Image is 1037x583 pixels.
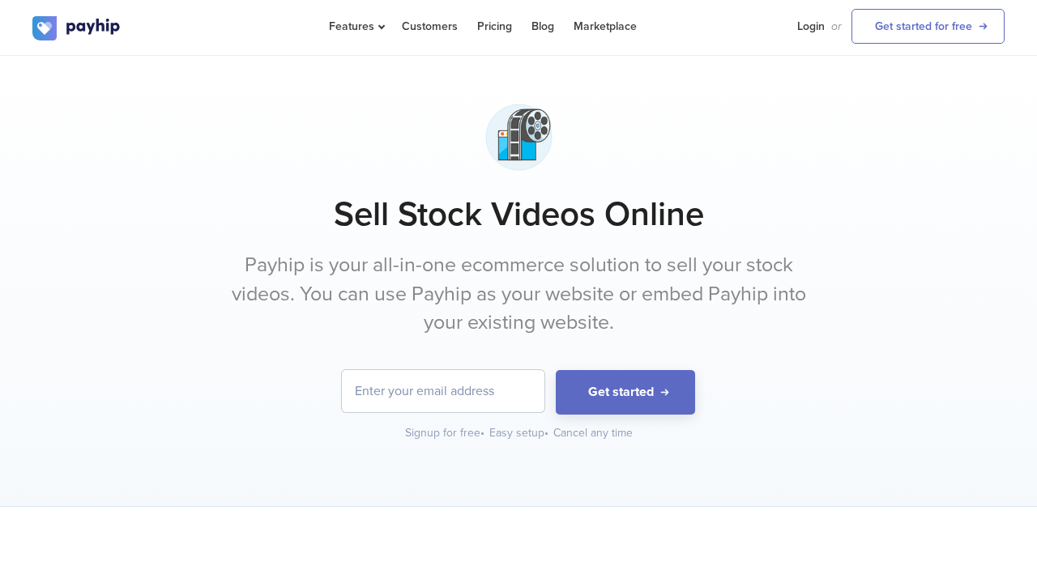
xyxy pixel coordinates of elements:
[32,194,1005,235] h1: Sell Stock Videos Online
[478,96,560,178] img: video-film-roll-h74rpxzitwukswlpm22mmf.png
[342,370,544,412] input: Enter your email address
[553,425,633,441] div: Cancel any time
[851,9,1005,44] a: Get started for free
[489,425,550,441] div: Easy setup
[329,19,382,33] span: Features
[480,426,484,440] span: •
[544,426,548,440] span: •
[405,425,486,441] div: Signup for free
[215,251,822,338] p: Payhip is your all-in-one ecommerce solution to sell your stock videos. You can use Payhip as you...
[556,370,695,415] button: Get started
[32,16,122,40] img: logo.svg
